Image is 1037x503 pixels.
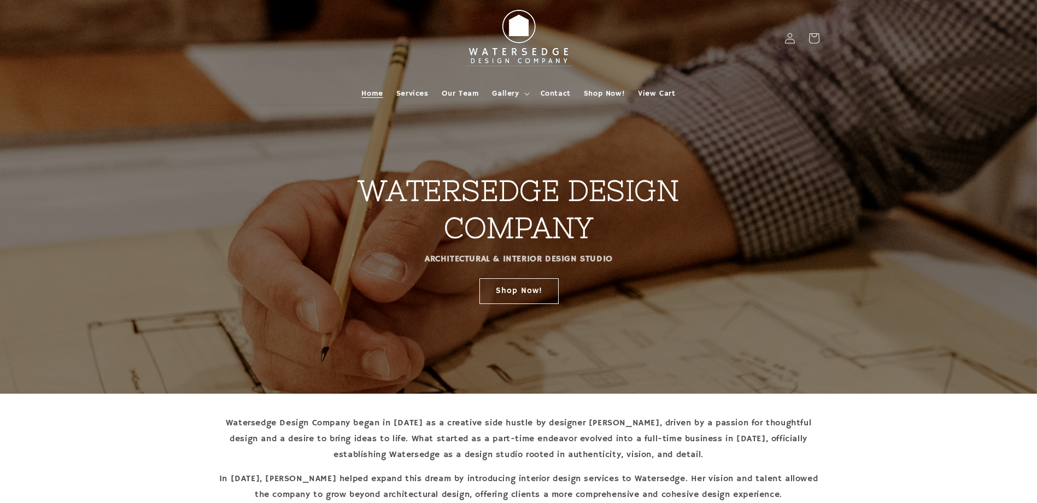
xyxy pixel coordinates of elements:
[534,82,577,105] a: Contact
[584,89,625,98] span: Shop Now!
[425,254,613,265] strong: ARCHITECTURAL & INTERIOR DESIGN STUDIO
[435,82,486,105] a: Our Team
[396,89,429,98] span: Services
[492,89,519,98] span: Gallery
[485,82,534,105] summary: Gallery
[459,4,579,72] img: Watersedge Design Co
[631,82,682,105] a: View Cart
[577,82,631,105] a: Shop Now!
[355,82,389,105] a: Home
[218,416,819,463] p: Watersedge Design Company began in [DATE] as a creative side hustle by designer [PERSON_NAME], dr...
[218,471,819,503] p: In [DATE], [PERSON_NAME] helped expand this dream by introducing interior design services to Wate...
[361,89,383,98] span: Home
[638,89,675,98] span: View Cart
[442,89,479,98] span: Our Team
[358,174,679,244] strong: WATERSEDGE DESIGN COMPANY
[541,89,571,98] span: Contact
[390,82,435,105] a: Services
[479,278,558,303] a: Shop Now!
